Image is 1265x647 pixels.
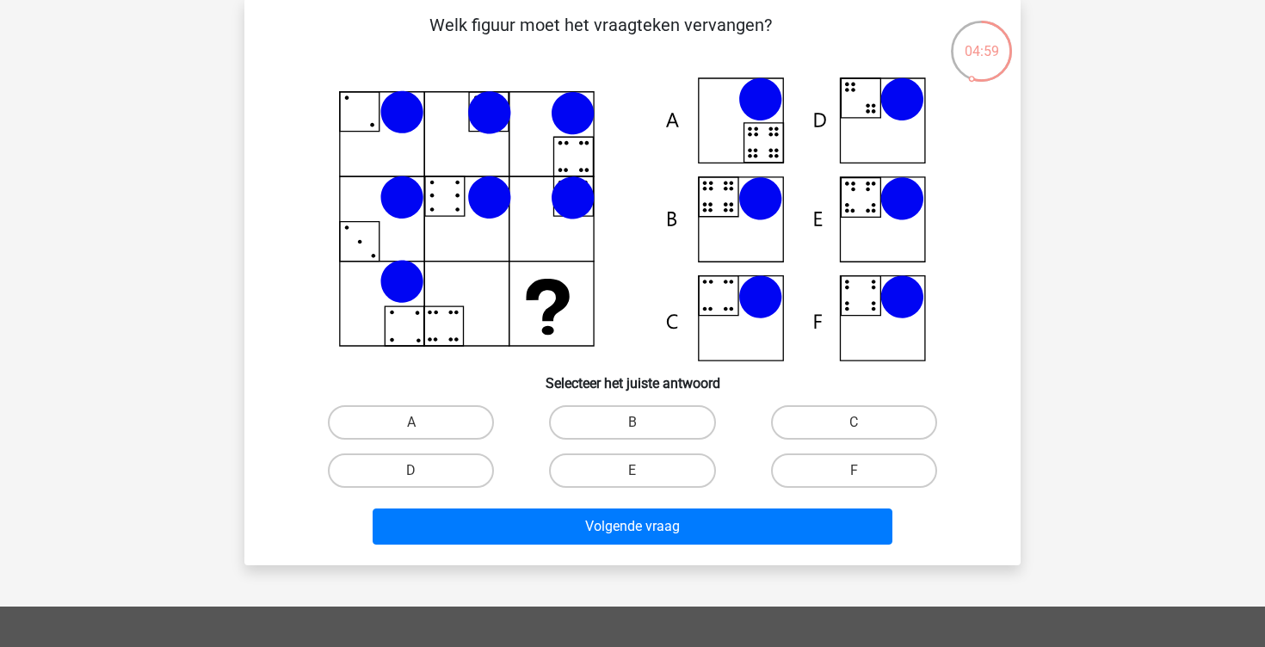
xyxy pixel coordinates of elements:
button: Volgende vraag [373,508,893,545]
h6: Selecteer het juiste antwoord [272,361,993,391]
label: C [771,405,937,440]
label: F [771,453,937,488]
label: B [549,405,715,440]
label: A [328,405,494,440]
p: Welk figuur moet het vraagteken vervangen? [272,12,929,64]
label: D [328,453,494,488]
div: 04:59 [949,19,1014,62]
label: E [549,453,715,488]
